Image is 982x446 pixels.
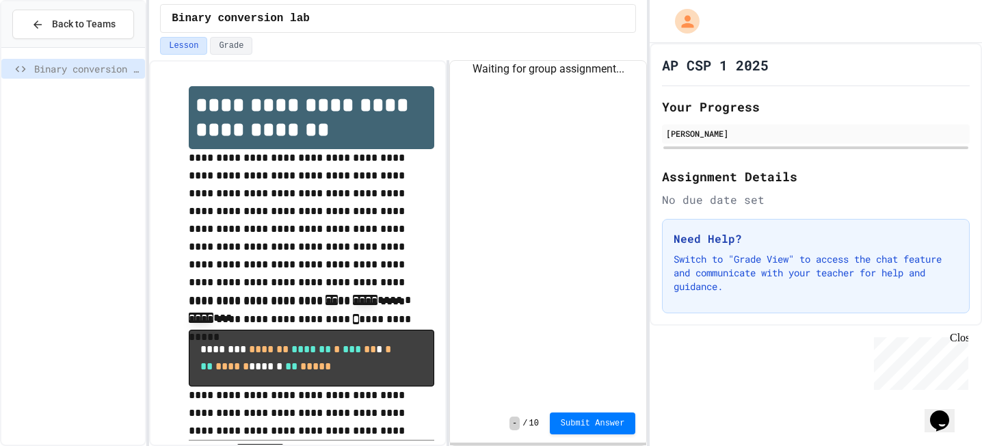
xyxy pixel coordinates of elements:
[662,97,970,116] h2: Your Progress
[561,418,625,429] span: Submit Answer
[529,418,538,429] span: 10
[662,55,769,75] h1: AP CSP 1 2025
[172,10,310,27] span: Binary conversion lab
[666,127,966,140] div: [PERSON_NAME]
[868,332,968,390] iframe: chat widget
[662,167,970,186] h2: Assignment Details
[661,5,703,37] div: My Account
[674,252,958,293] p: Switch to "Grade View" to access the chat feature and communicate with your teacher for help and ...
[662,192,970,208] div: No due date set
[34,62,140,76] span: Binary conversion lab
[522,418,527,429] span: /
[12,10,134,39] button: Back to Teams
[550,412,636,434] button: Submit Answer
[210,37,252,55] button: Grade
[674,231,958,247] h3: Need Help?
[5,5,94,87] div: Chat with us now!Close
[925,391,968,432] iframe: chat widget
[52,17,116,31] span: Back to Teams
[509,417,520,430] span: -
[450,61,647,77] div: Waiting for group assignment...
[160,37,207,55] button: Lesson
